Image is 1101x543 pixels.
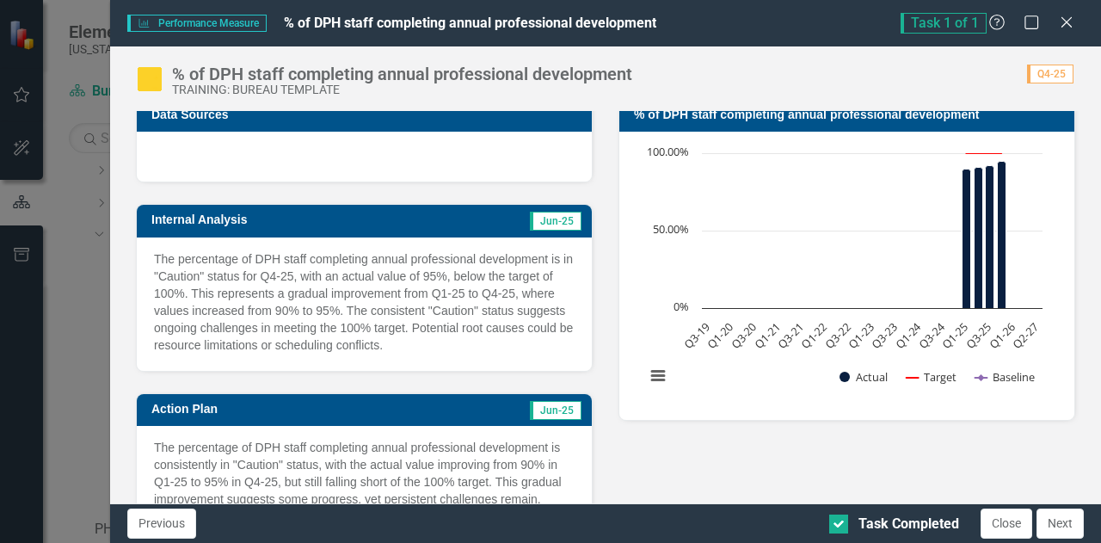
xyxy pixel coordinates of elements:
[868,319,900,351] text: Q3-23
[127,509,196,539] button: Previous
[151,213,429,226] h3: Internal Analysis
[647,144,689,159] text: 100.00%
[907,369,956,385] button: Show Target
[981,509,1032,539] button: Close
[915,319,948,352] text: Q3-24
[728,319,760,351] text: Q3-20
[798,319,830,351] text: Q1-22
[127,15,267,32] span: Performance Measure
[172,83,632,96] div: TRAINING: BUREAU TEMPLATE
[751,319,783,351] text: Q1-21
[680,319,712,351] text: Q3-19
[845,319,876,351] text: Q1-23
[284,15,656,31] span: % of DPH staff completing annual professional development
[704,319,735,351] text: Q1-20
[674,299,689,314] text: 0%
[136,65,163,93] img: Caution
[840,369,888,385] button: Show Actual
[637,145,1051,403] svg: Interactive chart
[708,150,1006,157] g: Target, series 2 of 3. Line with 29 data points.
[821,319,853,351] text: Q3-22
[986,319,1018,351] text: Q1-26
[154,250,575,354] p: The percentage of DPH staff completing annual professional development is in "Caution" status for...
[998,162,1006,309] path: Q4-25, 95. Actual.
[530,212,581,231] span: Jun-25
[774,319,806,351] text: Q3-21
[646,364,670,388] button: View chart menu, Chart
[963,170,971,309] path: Q1-25, 90. Actual.
[151,403,391,416] h3: Action Plan
[637,145,1057,403] div: Chart. Highcharts interactive chart.
[1009,319,1041,351] text: Q2-27
[901,13,987,34] span: Task 1 of 1
[530,401,581,420] span: Jun-25
[963,319,994,351] text: Q3-25
[634,108,1066,121] h3: % of DPH staff completing annual professional development
[938,319,970,351] text: Q1-25
[858,515,959,534] div: Task Completed
[986,166,994,309] path: Q3-25, 92. Actual.
[975,168,983,309] path: Q2-25, 91. Actual.
[172,65,632,83] div: % of DPH staff completing annual professional development
[892,319,925,352] text: Q1-24
[1027,65,1073,83] span: Q4-25
[1036,509,1084,539] button: Next
[975,369,1036,385] button: Show Baseline
[154,439,575,542] p: The percentage of DPH staff completing annual professional development is consistently in "Cautio...
[653,221,689,237] text: 50.00%
[151,108,583,121] h3: Data Sources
